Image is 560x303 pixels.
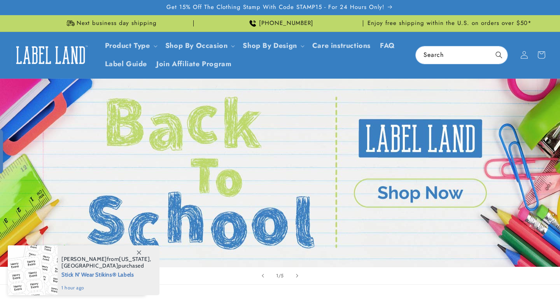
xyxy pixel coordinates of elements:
[27,15,194,32] div: Announcement
[100,55,152,73] a: Label Guide
[367,19,532,27] span: Enjoy free shipping within the U.S. on orders over $50*
[166,4,385,11] span: Get 15% Off The Clothing Stamp With Code STAMP15 - For 24 Hours Only!
[243,41,297,51] a: Shop By Design
[366,15,533,32] div: Announcement
[9,40,93,70] a: Label Land
[77,19,157,27] span: Next business day shipping
[289,267,306,284] button: Next slide
[197,15,363,32] div: Announcement
[254,267,271,284] button: Previous slide
[161,37,238,55] summary: Shop By Occasion
[375,37,400,55] a: FAQ
[119,255,150,262] span: [US_STATE]
[238,37,307,55] summary: Shop By Design
[281,272,284,280] span: 5
[312,41,371,50] span: Care instructions
[105,41,150,51] a: Product Type
[165,41,228,50] span: Shop By Occasion
[12,43,89,67] img: Label Land
[61,256,151,269] span: from , purchased
[61,262,118,269] span: [GEOGRAPHIC_DATA]
[152,55,236,73] a: Join Affiliate Program
[490,46,507,63] button: Search
[308,37,375,55] a: Care instructions
[482,270,552,295] iframe: Gorgias live chat messenger
[278,272,281,280] span: /
[259,19,313,27] span: [PHONE_NUMBER]
[105,60,147,69] span: Label Guide
[380,41,395,50] span: FAQ
[100,37,161,55] summary: Product Type
[61,255,107,262] span: [PERSON_NAME]
[276,272,278,280] span: 1
[156,60,231,69] span: Join Affiliate Program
